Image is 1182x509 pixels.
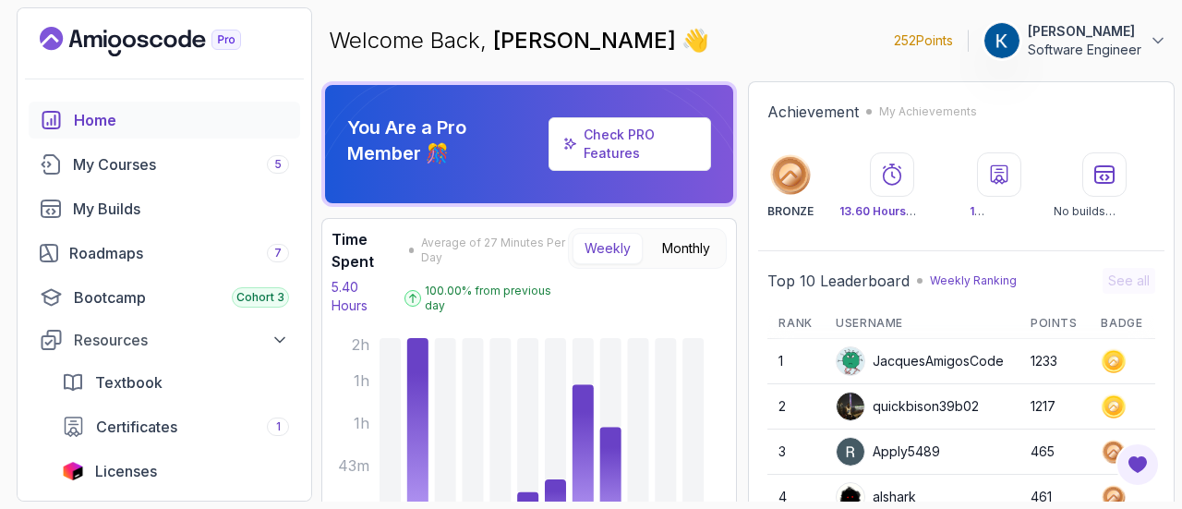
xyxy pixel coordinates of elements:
td: 1217 [1019,384,1090,430]
span: 13.60 Hours [839,204,916,218]
a: roadmaps [29,235,300,272]
span: 5 [274,157,282,172]
span: 👋 [681,25,710,56]
a: certificates [51,408,300,445]
img: user profile image [984,23,1019,58]
img: default monster avatar [837,347,864,375]
p: BRONZE [767,204,814,219]
th: Badge [1090,309,1155,339]
p: No builds completed [1054,204,1155,219]
tspan: 43m [338,456,369,475]
img: jetbrains icon [62,462,84,480]
p: Welcome Back, [329,26,709,55]
div: Roadmaps [69,242,289,264]
a: Landing page [40,27,283,56]
button: user profile image[PERSON_NAME]Software Engineer [983,22,1167,59]
a: licenses [51,453,300,490]
th: Points [1019,309,1090,339]
span: Textbook [95,371,163,394]
tspan: 1h [354,414,369,432]
a: bootcamp [29,279,300,316]
a: textbook [51,364,300,401]
h3: Time Spent [332,228,404,273]
span: Licenses [95,460,157,482]
span: Certificates [96,416,177,438]
button: Weekly [573,233,643,264]
td: 1 [767,339,825,384]
td: 465 [1019,430,1090,475]
a: home [29,102,300,139]
button: Monthly [650,233,722,264]
p: 100.00 % from previous day [425,284,569,313]
h2: Achievement [767,101,859,123]
p: My Achievements [879,104,977,119]
div: My Builds [73,198,289,220]
p: Certificate [970,204,1027,219]
span: Average of 27 Minutes Per Day [421,236,568,265]
th: Rank [767,309,825,339]
div: My Courses [73,153,289,176]
tspan: 1h [354,371,369,390]
div: quickbison39b02 [836,392,979,421]
span: 1 [276,419,281,434]
a: Check PRO Features [549,117,712,171]
div: Bootcamp [74,286,289,309]
p: 252 Points [894,31,953,50]
p: Watched [839,204,944,219]
a: builds [29,190,300,227]
p: 5.40 Hours [332,278,395,315]
div: Resources [74,329,289,351]
span: 1 [970,204,984,218]
td: 3 [767,430,825,475]
div: Home [74,109,289,131]
th: Username [825,309,1019,339]
img: user profile image [837,438,864,466]
img: user profile image [837,393,864,420]
button: See all [1103,268,1155,294]
div: Apply5489 [836,437,940,467]
h2: Top 10 Leaderboard [767,270,910,292]
span: 7 [274,246,282,261]
span: Cohort 3 [236,290,284,305]
button: Resources [29,323,300,357]
div: JacquesAmigosCode [836,346,1004,376]
button: Open Feedback Button [1116,442,1160,487]
a: Check PRO Features [584,127,655,161]
tspan: 2h [352,335,369,354]
p: [PERSON_NAME] [1028,22,1141,41]
p: You Are a Pro Member 🎊 [347,115,541,166]
td: 1233 [1019,339,1090,384]
span: [PERSON_NAME] [493,27,681,54]
p: Software Engineer [1028,41,1141,59]
td: 2 [767,384,825,430]
a: courses [29,146,300,183]
p: Weekly Ranking [930,273,1017,288]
